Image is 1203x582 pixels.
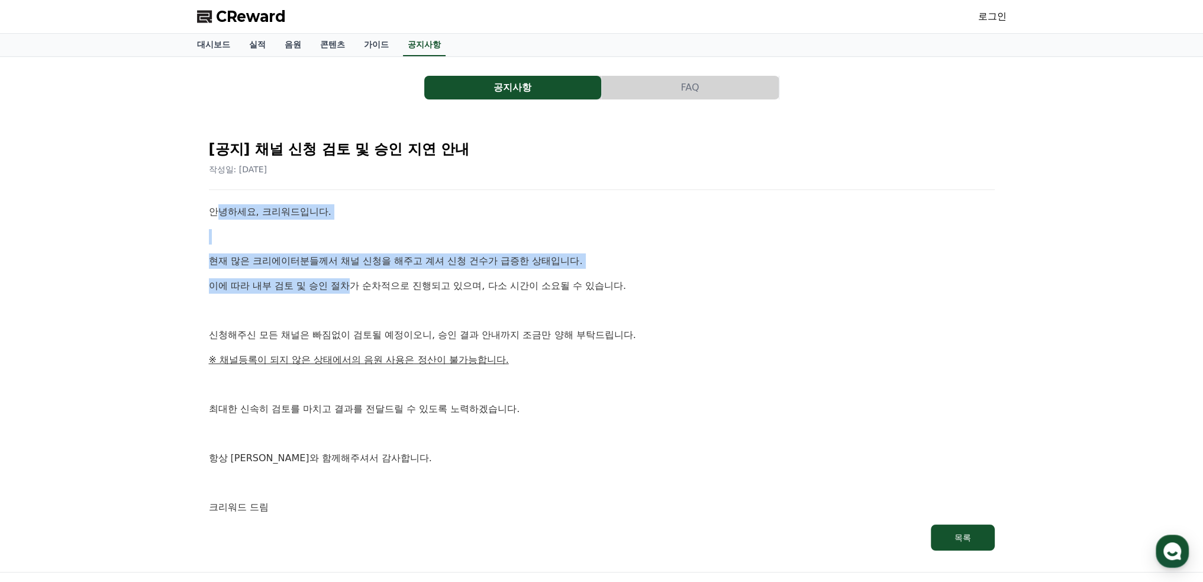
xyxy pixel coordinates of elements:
span: CReward [216,7,286,26]
p: 신청해주신 모든 채널은 빠짐없이 검토될 예정이오니, 승인 결과 안내까지 조금만 양해 부탁드립니다. [209,327,995,343]
span: 대화 [108,394,122,403]
p: 크리워드 드림 [209,500,995,515]
p: 최대한 신속히 검토를 마치고 결과를 전달드릴 수 있도록 노력하겠습니다. [209,401,995,417]
u: ※ 채널등록이 되지 않은 상태에서의 음원 사용은 정산이 불가능합니다. [209,354,509,365]
a: 가이드 [354,34,398,56]
button: 목록 [931,525,995,551]
a: 설정 [153,375,227,405]
a: 음원 [275,34,311,56]
p: 안녕하세요, 크리워드입니다. [209,204,995,220]
span: 작성일: [DATE] [209,165,267,174]
a: 공지사항 [403,34,446,56]
a: 대화 [78,375,153,405]
button: 공지사항 [424,76,601,99]
a: FAQ [602,76,779,99]
button: FAQ [602,76,779,99]
a: 로그인 [978,9,1007,24]
p: 이에 따라 내부 검토 및 승인 절차가 순차적으로 진행되고 있으며, 다소 시간이 소요될 수 있습니다. [209,278,995,294]
span: 설정 [183,393,197,403]
a: CReward [197,7,286,26]
span: 홈 [37,393,44,403]
div: 목록 [954,532,971,544]
p: 항상 [PERSON_NAME]와 함께해주셔서 감사합니다. [209,451,995,466]
a: 공지사항 [424,76,602,99]
a: 홈 [4,375,78,405]
h2: [공지] 채널 신청 검토 및 승인 지연 안내 [209,140,995,159]
p: 현재 많은 크리에이터분들께서 채널 신청을 해주고 계셔 신청 건수가 급증한 상태입니다. [209,253,995,269]
a: 콘텐츠 [311,34,354,56]
a: 목록 [209,525,995,551]
a: 대시보드 [188,34,240,56]
a: 실적 [240,34,275,56]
